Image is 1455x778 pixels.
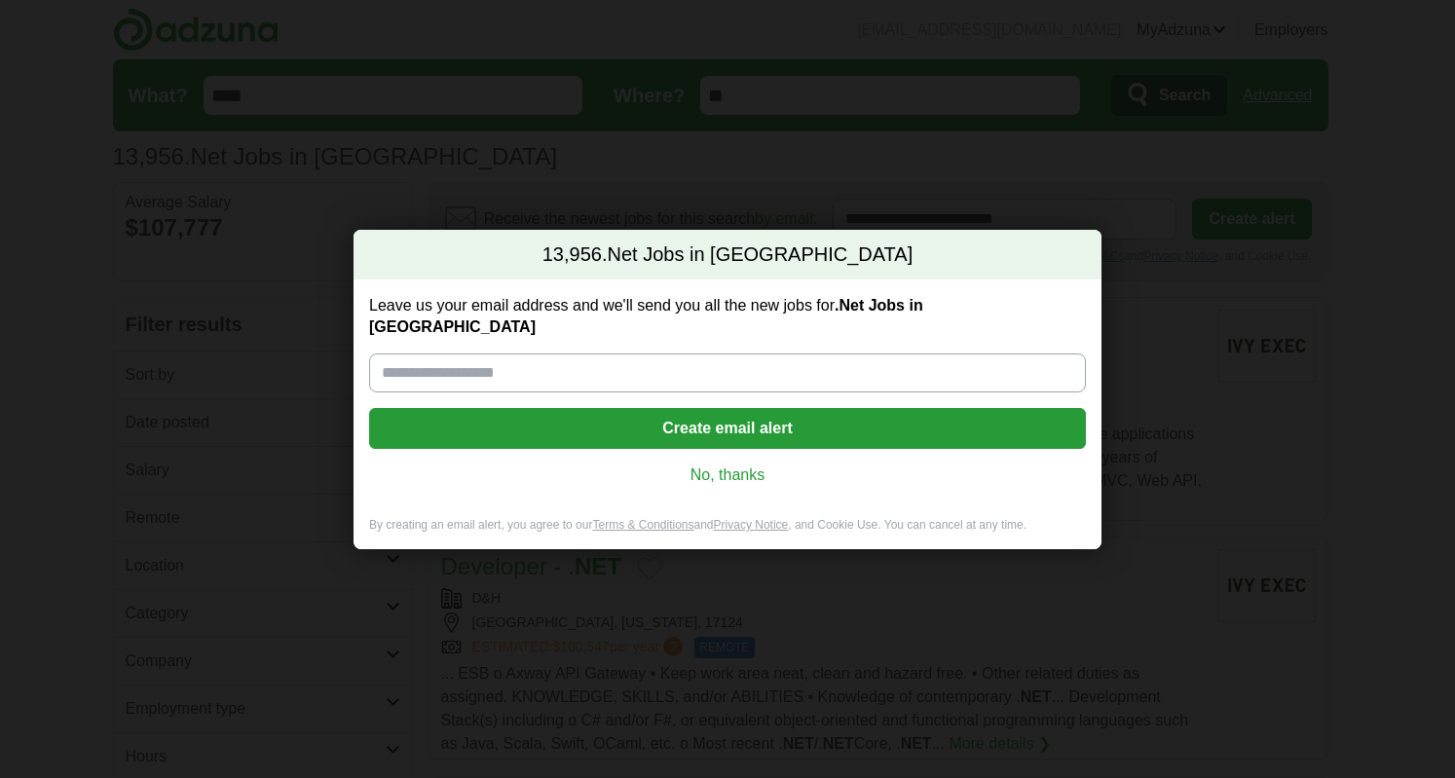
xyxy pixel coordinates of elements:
a: No, thanks [385,464,1070,486]
button: Create email alert [369,408,1086,449]
a: Terms & Conditions [592,518,693,532]
a: Privacy Notice [714,518,789,532]
span: 13,956 [542,241,602,269]
label: Leave us your email address and we'll send you all the new jobs for [369,295,1086,338]
h2: .Net Jobs in [GEOGRAPHIC_DATA] [354,230,1101,280]
div: By creating an email alert, you agree to our and , and Cookie Use. You can cancel at any time. [354,517,1101,549]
